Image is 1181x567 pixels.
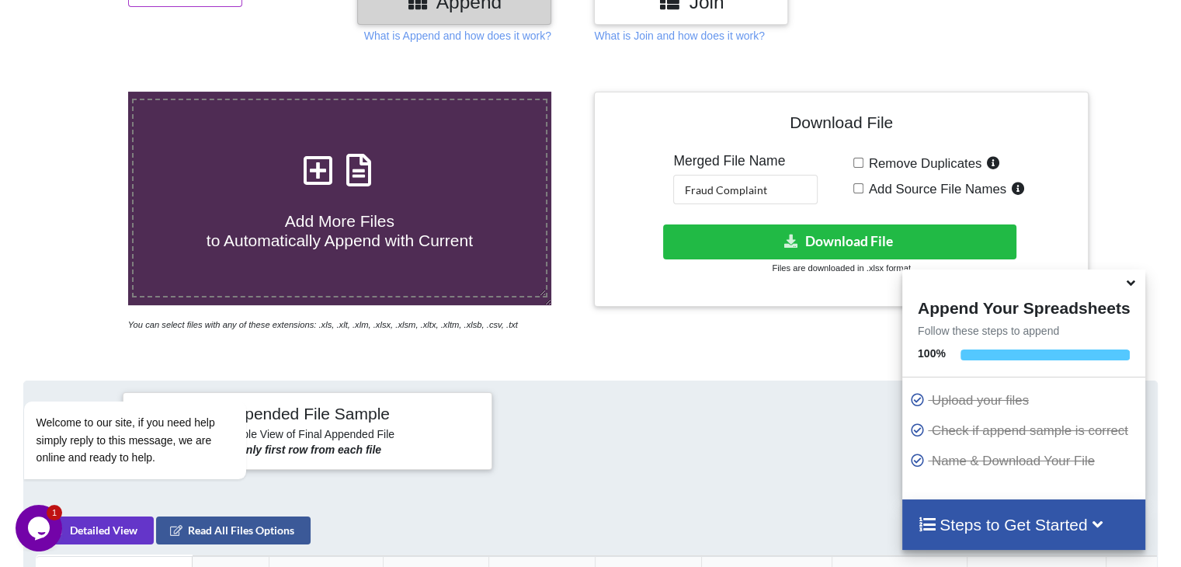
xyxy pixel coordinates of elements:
iframe: chat widget [16,505,65,551]
button: Detailed View [36,516,154,544]
p: What is Join and how does it work? [594,28,764,43]
span: Add Source File Names [863,182,1006,197]
p: Upload your files [910,391,1141,410]
p: Check if append sample is correct [910,421,1141,440]
h4: Download File [606,103,1076,148]
p: Name & Download Your File [910,451,1141,471]
input: Enter File Name [673,175,818,204]
span: Add More Files to Automatically Append with Current [207,212,473,249]
h4: Append Your Spreadsheets [902,294,1145,318]
p: Follow these steps to append [902,323,1145,339]
span: Remove Duplicates [863,156,982,171]
small: Files are downloaded in .xlsx format [772,263,910,273]
h4: Steps to Get Started [918,515,1130,534]
h5: Merged File Name [673,153,818,169]
button: Download File [663,224,1016,259]
b: 100 % [918,347,946,360]
p: What is Append and how does it work? [364,28,551,43]
h6: Sample View of Final Appended File [134,428,481,444]
iframe: chat widget [16,314,295,497]
i: You can select files with any of these extensions: .xls, .xlt, .xlm, .xlsx, .xlsm, .xltx, .xltm, ... [128,320,518,329]
h4: Appended File Sample [134,404,481,426]
button: Read All Files Options [156,516,311,544]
